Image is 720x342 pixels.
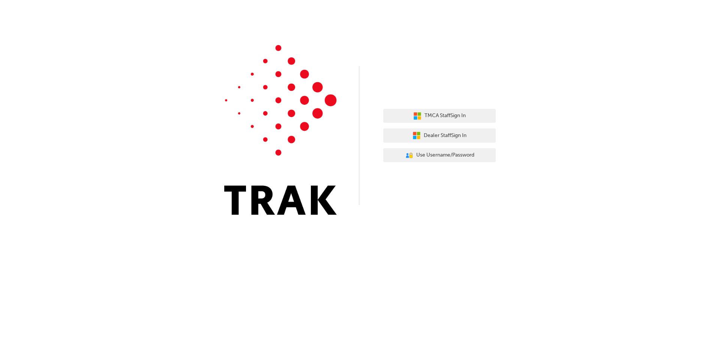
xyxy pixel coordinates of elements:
[383,109,496,123] button: TMCA StaffSign In
[424,111,466,120] span: TMCA Staff Sign In
[224,45,337,215] img: Trak
[416,151,474,160] span: Use Username/Password
[424,131,466,140] span: Dealer Staff Sign In
[383,128,496,143] button: Dealer StaffSign In
[383,148,496,163] button: Use Username/Password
